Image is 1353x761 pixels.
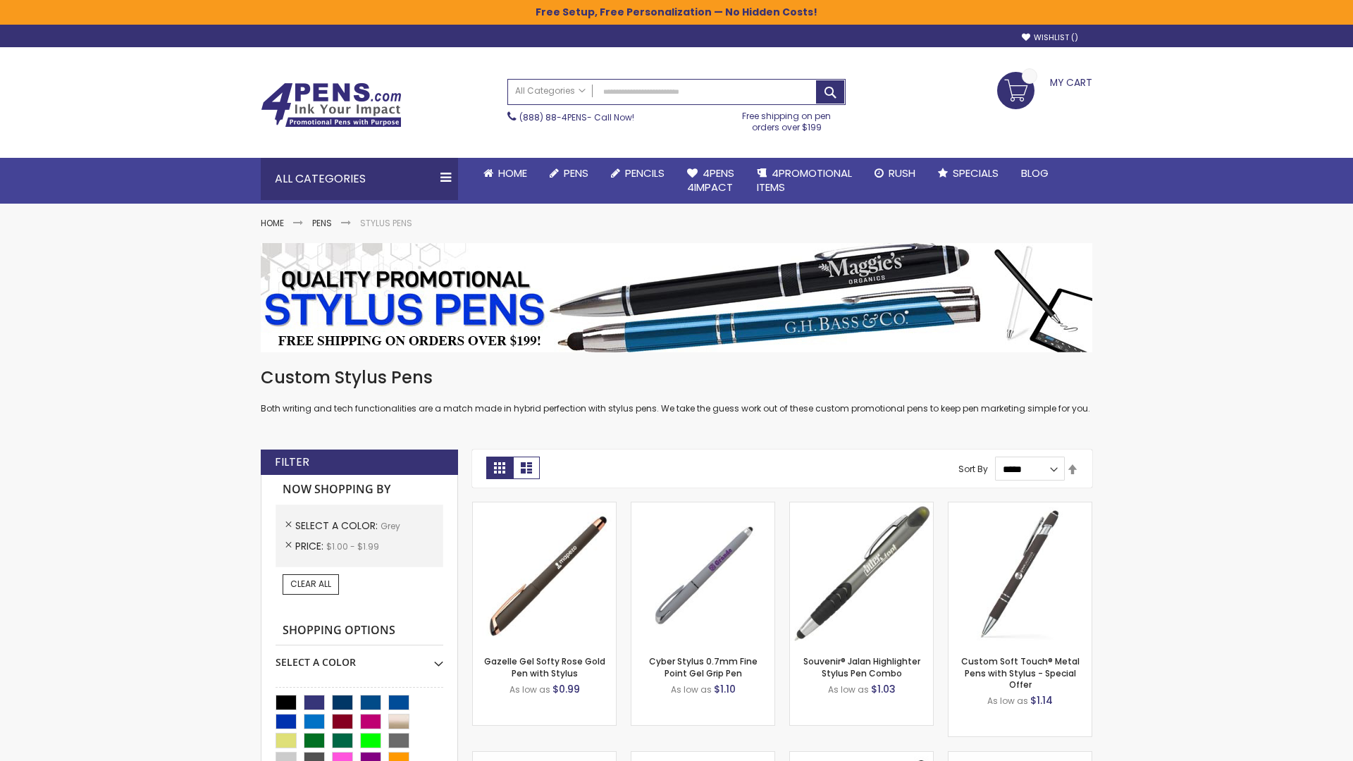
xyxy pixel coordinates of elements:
[987,695,1028,707] span: As low as
[1021,166,1049,180] span: Blog
[381,520,400,532] span: Grey
[746,158,863,204] a: 4PROMOTIONALITEMS
[564,166,588,180] span: Pens
[871,682,896,696] span: $1.03
[261,366,1092,415] div: Both writing and tech functionalities are a match made in hybrid perfection with stylus pens. We ...
[261,366,1092,389] h1: Custom Stylus Pens
[261,82,402,128] img: 4Pens Custom Pens and Promotional Products
[714,682,736,696] span: $1.10
[600,158,676,189] a: Pencils
[276,645,443,669] div: Select A Color
[509,683,550,695] span: As low as
[261,158,458,200] div: All Categories
[538,158,600,189] a: Pens
[863,158,927,189] a: Rush
[828,683,869,695] span: As low as
[728,105,846,133] div: Free shipping on pen orders over $199
[261,217,284,229] a: Home
[295,539,326,553] span: Price
[508,80,593,103] a: All Categories
[472,158,538,189] a: Home
[687,166,734,194] span: 4Pens 4impact
[889,166,915,180] span: Rush
[625,166,665,180] span: Pencils
[290,578,331,590] span: Clear All
[276,475,443,505] strong: Now Shopping by
[631,502,774,514] a: Cyber Stylus 0.7mm Fine Point Gel Grip Pen-Grey
[276,616,443,646] strong: Shopping Options
[958,463,988,475] label: Sort By
[552,682,580,696] span: $0.99
[649,655,758,679] a: Cyber Stylus 0.7mm Fine Point Gel Grip Pen
[295,519,381,533] span: Select A Color
[790,502,933,645] img: Souvenir® Jalan Highlighter Stylus Pen Combo-Grey
[1030,693,1053,707] span: $1.14
[631,502,774,645] img: Cyber Stylus 0.7mm Fine Point Gel Grip Pen-Grey
[757,166,852,194] span: 4PROMOTIONAL ITEMS
[261,243,1092,352] img: Stylus Pens
[676,158,746,204] a: 4Pens4impact
[949,502,1092,645] img: Custom Soft Touch® Metal Pens with Stylus-Grey
[927,158,1010,189] a: Specials
[953,166,999,180] span: Specials
[949,502,1092,514] a: Custom Soft Touch® Metal Pens with Stylus-Grey
[326,540,379,552] span: $1.00 - $1.99
[486,457,513,479] strong: Grid
[360,217,412,229] strong: Stylus Pens
[473,502,616,514] a: Gazelle Gel Softy Rose Gold Pen with Stylus-Grey
[671,683,712,695] span: As low as
[498,166,527,180] span: Home
[312,217,332,229] a: Pens
[283,574,339,594] a: Clear All
[515,85,586,97] span: All Categories
[484,655,605,679] a: Gazelle Gel Softy Rose Gold Pen with Stylus
[1022,32,1078,43] a: Wishlist
[790,502,933,514] a: Souvenir® Jalan Highlighter Stylus Pen Combo-Grey
[803,655,920,679] a: Souvenir® Jalan Highlighter Stylus Pen Combo
[1010,158,1060,189] a: Blog
[473,502,616,645] img: Gazelle Gel Softy Rose Gold Pen with Stylus-Grey
[275,454,309,470] strong: Filter
[519,111,634,123] span: - Call Now!
[519,111,587,123] a: (888) 88-4PENS
[961,655,1080,690] a: Custom Soft Touch® Metal Pens with Stylus - Special Offer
